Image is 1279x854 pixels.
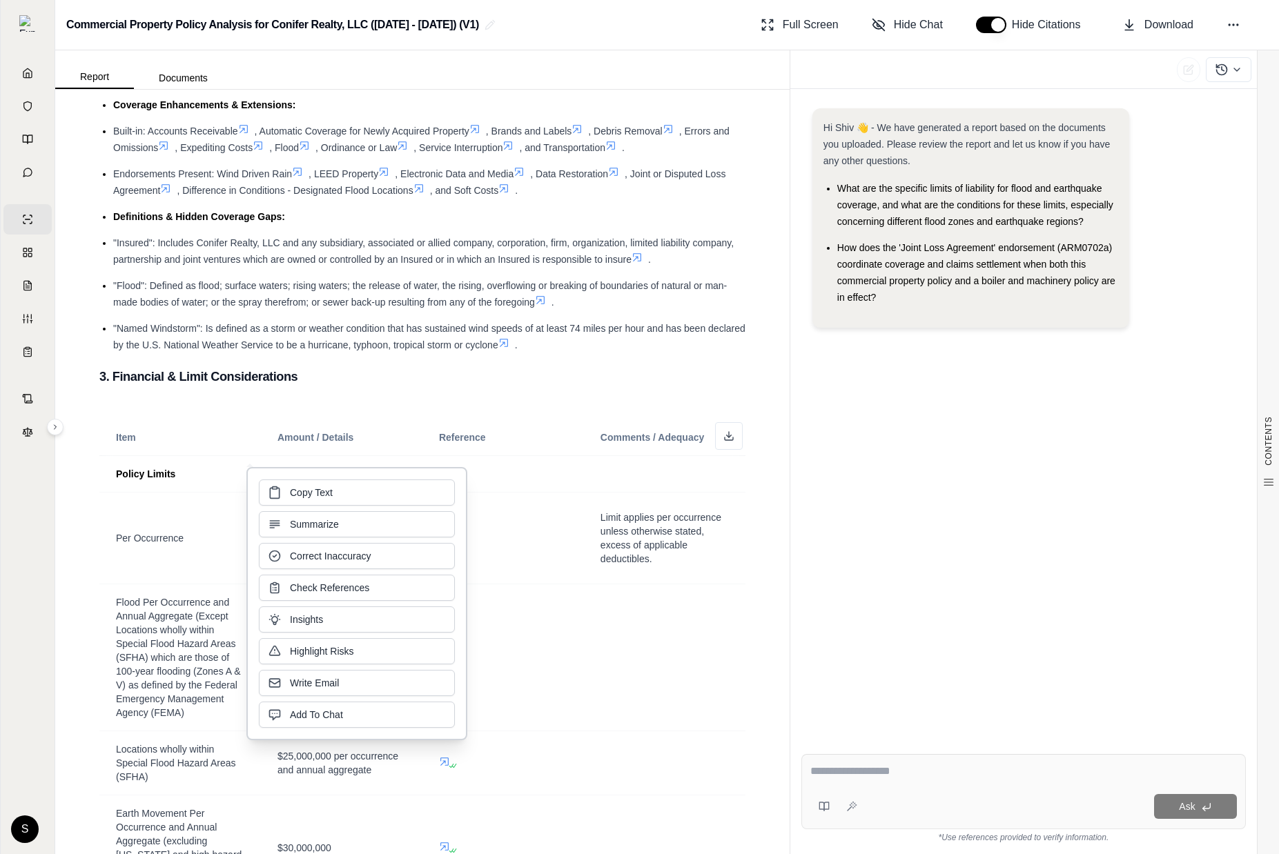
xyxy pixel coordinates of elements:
button: Documents [134,67,233,89]
h2: Commercial Property Policy Analysis for Conifer Realty, LLC ([DATE] - [DATE]) (V1) [66,12,479,37]
span: "Flood": Defined as flood; surface waters; rising waters; the release of water, the rising, overf... [113,280,727,308]
img: Expand sidebar [19,15,36,32]
div: *Use references provided to verify information. [801,829,1246,843]
span: Hide Chat [894,17,943,33]
span: . [515,185,518,196]
span: Definitions & Hidden Coverage Gaps: [113,211,285,222]
button: Copy Text [259,479,455,506]
a: Home [3,58,52,88]
span: Reference [439,432,486,443]
a: Contract Analysis [3,384,52,414]
a: Legal Search Engine [3,417,52,447]
span: . [622,142,625,153]
span: . [551,297,554,308]
button: Full Screen [755,11,844,39]
span: Flood Per Occurrence and Annual Aggregate (Except Locations wholly within Special Flood Hazard Ar... [116,597,241,718]
a: Policy Comparisons [3,237,52,268]
span: , Flood [269,142,299,153]
span: Locations wholly within Special Flood Hazard Areas (SFHA) [116,744,236,782]
span: Download [1144,17,1193,33]
span: Highlight Risks [290,644,354,658]
span: , Joint or Disputed Loss Agreement [113,168,725,196]
span: Insights [290,613,323,626]
button: Insights [259,606,455,633]
a: Custom Report [3,304,52,334]
a: Coverage Table [3,337,52,367]
span: Summarize [290,517,339,531]
span: Policy Limits [116,468,175,479]
button: Highlight Risks [259,638,455,664]
span: Coverage Enhancements & Extensions: [113,99,296,110]
a: Claim Coverage [3,270,52,301]
span: , and Soft Costs [430,185,499,196]
span: , Automatic Coverage for Newly Acquired Property [255,126,469,137]
a: Chat [3,157,52,188]
span: Built-in: Accounts Receivable [113,126,238,137]
span: Item [116,432,136,443]
div: S [11,815,39,843]
span: Amount / Details [277,432,353,443]
span: Per Occurrence [116,533,184,544]
span: . [648,254,651,265]
span: Limit applies per occurrence unless otherwise stated, excess of applicable deductibles. [601,512,721,564]
span: Write Email [290,676,339,690]
span: , Electronic Data and Media [395,168,514,179]
span: , Data Restoration [530,168,608,179]
a: Documents Vault [3,91,52,121]
span: , Difference in Conditions - Designated Flood Locations [177,185,413,196]
button: Ask [1154,794,1237,819]
button: Hide Chat [866,11,948,39]
span: , Debris Removal [588,126,662,137]
span: , LEED Property [309,168,378,179]
span: CONTENTS [1263,417,1274,466]
span: , Brands and Labels [486,126,572,137]
span: . [515,339,518,350]
span: What are the specific limits of liability for flood and earthquake coverage, and what are the con... [837,183,1113,227]
button: Expand sidebar [14,10,41,37]
button: Check References [259,575,455,601]
span: Hi Shiv 👋 - We have generated a report based on the documents you uploaded. Please review the rep... [823,122,1111,166]
span: , and Transportation [519,142,605,153]
span: Endorsements Present: Wind Driven Rain [113,168,292,179]
span: "Insured": Includes Conifer Realty, LLC and any subsidiary, associated or allied company, corpora... [113,237,734,265]
span: Add To Chat [290,708,343,722]
button: Write Email [259,670,455,696]
button: Report [55,66,134,89]
span: $25,000,000 per occurrence and annual aggregate [277,751,398,775]
span: How does the 'Joint Loss Agreement' endorsement (ARM0702a) coordinate coverage and claims settlem... [837,242,1115,303]
span: , Expediting Costs [175,142,253,153]
span: Ask [1179,801,1195,812]
span: Comments / Adequacy [601,432,704,443]
span: "Named Windstorm": Is defined as a storm or weather condition that has sustained wind speeds of a... [113,323,745,350]
a: Single Policy [3,204,52,235]
button: Add To Chat [259,702,455,728]
span: , Errors and Omissions [113,126,730,153]
span: $30,000,000 [277,842,331,853]
span: Correct Inaccuracy [290,549,371,563]
span: Copy Text [290,486,333,499]
span: Full Screen [783,17,839,33]
button: Expand sidebar [47,419,64,435]
span: Check References [290,581,369,595]
button: Download [1117,11,1199,39]
a: Prompt Library [3,124,52,155]
span: , Ordinance or Law [315,142,397,153]
span: , Service Interruption [413,142,502,153]
span: Hide Citations [1012,17,1089,33]
h3: 3. Financial & Limit Considerations [99,364,745,389]
button: Download as Excel [715,422,743,450]
button: Summarize [259,511,455,537]
button: Correct Inaccuracy [259,543,455,569]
